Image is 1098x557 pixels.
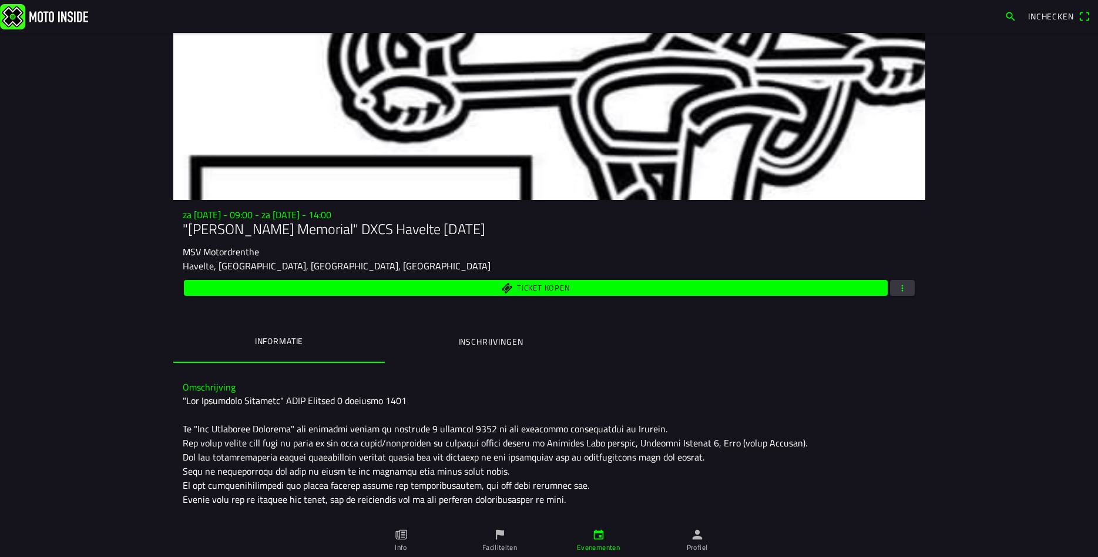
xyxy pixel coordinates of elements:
ion-text: Havelte, [GEOGRAPHIC_DATA], [GEOGRAPHIC_DATA], [GEOGRAPHIC_DATA] [183,259,491,273]
ion-label: Informatie [254,335,303,348]
h3: Omschrijving [183,382,916,393]
a: search [999,7,1022,26]
span: Ticket kopen [517,284,570,292]
ion-icon: paper [395,528,408,541]
ion-label: Info [395,542,407,553]
span: Inchecken [1028,10,1074,22]
ion-label: Inschrijvingen [458,335,523,348]
ion-icon: flag [493,528,506,541]
ion-icon: person [691,528,704,541]
ion-label: Faciliteiten [482,542,517,553]
h1: "[PERSON_NAME] Memorial" DXCS Havelte [DATE] [183,221,916,238]
ion-text: MSV Motordrenthe [183,245,259,259]
ion-icon: calendar [592,528,605,541]
ion-label: Profiel [687,542,708,553]
h3: za [DATE] - 09:00 - za [DATE] - 14:00 [183,209,916,221]
a: Incheckenqr scanner [1022,7,1096,26]
ion-label: Evenementen [577,542,620,553]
